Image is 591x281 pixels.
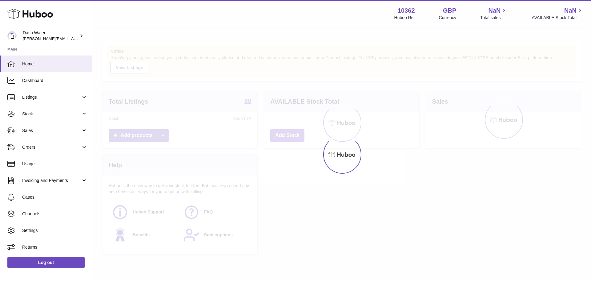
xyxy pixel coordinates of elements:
span: Total sales [480,15,508,21]
a: NaN Total sales [480,6,508,21]
div: Dash Water [23,30,78,42]
span: Settings [22,228,87,233]
strong: 10362 [398,6,415,15]
span: Orders [22,144,81,150]
img: james@dash-water.com [7,31,17,40]
span: Invoicing and Payments [22,178,81,184]
span: [PERSON_NAME][EMAIL_ADDRESS][DOMAIN_NAME] [23,36,123,41]
div: Huboo Ref [394,15,415,21]
a: Log out [7,257,85,268]
span: Dashboard [22,78,87,84]
span: Cases [22,194,87,200]
span: Listings [22,94,81,100]
span: NaN [564,6,577,15]
span: Home [22,61,87,67]
a: NaN AVAILABLE Stock Total [532,6,584,21]
div: Currency [439,15,456,21]
span: Stock [22,111,81,117]
span: Returns [22,244,87,250]
span: Usage [22,161,87,167]
span: AVAILABLE Stock Total [532,15,584,21]
span: Channels [22,211,87,217]
strong: GBP [443,6,456,15]
span: NaN [488,6,501,15]
span: Sales [22,128,81,134]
